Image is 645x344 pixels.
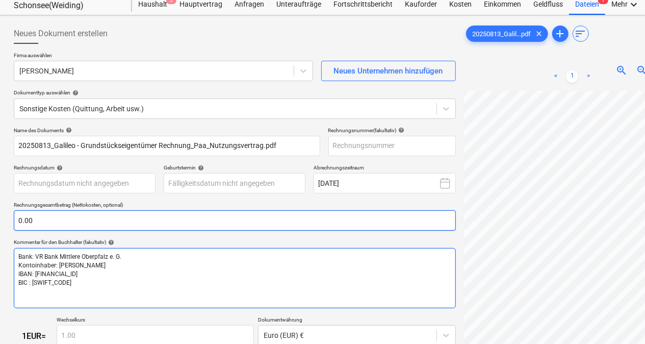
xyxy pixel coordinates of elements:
span: help [70,90,79,96]
span: help [397,127,405,133]
span: IBAN: [FINANCIAL_ID] [18,271,78,278]
div: Rechnungsnummer (fakultativ) [328,127,456,134]
span: help [196,165,204,171]
span: zoom_in [615,64,628,77]
div: Rechnungsdatum [14,164,156,171]
span: help [106,239,114,245]
div: Name des Dokuments [14,127,320,134]
button: Neues Unternehmen hinzufügen [321,61,456,81]
p: Wechselkurs [57,316,254,325]
input: Rechnungsnummer [328,136,456,156]
button: [DATE] [314,173,455,193]
span: Neues Dokument erstellen [14,28,108,40]
span: Kontoinhaber: [PERSON_NAME] [18,262,106,269]
div: 20250813_Galil...pdf [466,26,548,42]
div: Dokumenttyp auswählen [14,89,456,96]
div: Chat-Widget [594,295,645,344]
p: Rechnungsgesamtbetrag (Nettokosten, optional) [14,202,456,210]
a: Previous page [550,70,562,83]
div: Neues Unternehmen hinzufügen [334,64,443,78]
span: sort [575,28,587,40]
span: 20250813_Galil...pdf [467,30,537,38]
iframe: Chat Widget [594,295,645,344]
p: Dokumentwährung [258,316,455,325]
div: Geburtstermin [164,164,305,171]
span: add [554,28,566,40]
input: Fälligkeitsdatum nicht angegeben [164,173,305,193]
input: Name des Dokuments [14,136,320,156]
span: help [64,127,72,133]
input: Rechnungsgesamtbetrag (Nettokosten, optional) [14,210,456,231]
a: Page 1 is your current page [566,70,578,83]
span: Bank: VR Bank Mittlere Oberpfalz e. G. [18,253,121,260]
span: clear [533,28,546,40]
p: Abrechnungszeitraum [314,164,455,173]
span: help [55,165,63,171]
a: Next page [582,70,595,83]
div: Kommentar für den Buchhalter (fakultativ) [14,239,456,245]
p: Firma auswählen [14,52,313,61]
div: 1 EUR = [14,331,57,341]
input: Rechnungsdatum nicht angegeben [14,173,156,193]
div: Schonsee(Weiding) [14,1,120,11]
span: BIC : [SWIFT_CODE] [18,279,71,286]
